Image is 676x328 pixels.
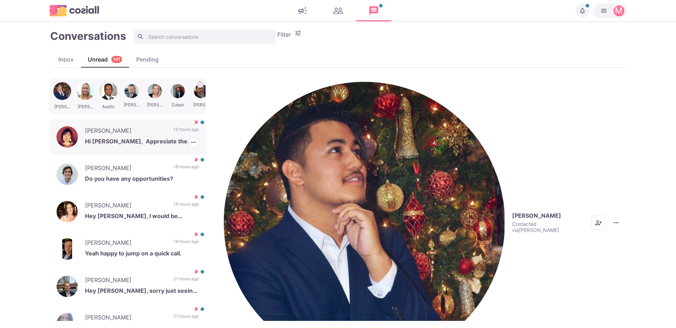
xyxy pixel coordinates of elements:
[593,4,627,18] button: Martin
[57,276,78,297] img: Brennan Stieber
[85,238,166,249] p: [PERSON_NAME]
[512,212,561,219] p: [PERSON_NAME]
[81,55,129,64] div: Unread
[174,313,199,324] p: 21 hours ago
[57,126,78,148] img: Amy Damrell
[57,201,78,222] img: Robyn Britton
[51,55,81,64] div: Inbox
[173,126,199,137] p: 13 hours ago
[85,313,166,324] p: [PERSON_NAME]
[174,164,199,174] p: 18 hours ago
[57,238,78,260] img: Tyler Schrader
[277,30,302,39] button: Filter
[85,276,166,286] p: [PERSON_NAME]
[129,55,166,64] div: Pending
[85,174,199,185] p: Do you have any opportunities?
[85,212,199,222] p: Hey [PERSON_NAME], I would be interested in a 360 role with room to grow. As well as fully remote...
[85,164,166,174] p: [PERSON_NAME]
[174,276,199,286] p: 21 hours ago
[174,238,199,249] p: 19 hours ago
[591,216,606,230] button: Add add contacts
[85,286,199,297] p: Hey [PERSON_NAME], sorry just seeing this I am open to a call Fridays work best or can chat after...
[57,164,78,185] img: Sam Harned
[512,221,584,233] p: Contacted via [PERSON_NAME]
[609,216,623,230] button: More menu
[85,126,166,137] p: [PERSON_NAME]
[85,201,166,212] p: [PERSON_NAME]
[113,56,120,63] p: 141
[174,201,199,212] p: 19 hours ago
[133,30,276,44] input: Search conversations
[615,6,623,15] div: Martin
[50,30,126,42] h1: Conversations
[85,137,199,148] p: Hi [PERSON_NAME], Appreciate the messages. At this time, I am not looking to move companies for a...
[85,249,199,260] p: Yeah happy to jump on a quick call.
[575,4,590,18] button: Notifications
[49,5,99,16] img: logo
